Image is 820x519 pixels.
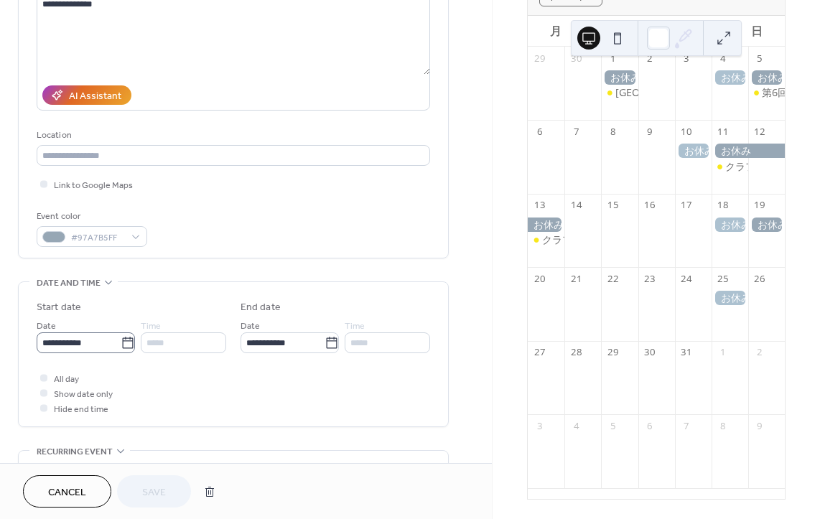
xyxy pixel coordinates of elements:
div: お休み [748,218,785,232]
div: 17 [680,199,693,212]
div: 4 [570,419,583,432]
div: お休み [528,218,564,232]
div: 12 [753,126,766,139]
div: 木 [640,16,674,47]
div: 5 [753,52,766,65]
div: 平安楽市 [601,85,638,100]
div: 火 [573,16,607,47]
div: 日 [740,16,773,47]
div: お休み [675,144,712,158]
div: 1 [607,52,620,65]
div: 土 [707,16,740,47]
div: 水 [606,16,640,47]
div: 8 [717,419,730,432]
span: #97A7B5FF [71,230,124,246]
div: Start date [37,300,81,315]
span: Date and time [37,276,101,291]
div: お休み [712,70,748,85]
div: クラフトマルシェin[GEOGRAPHIC_DATA] [542,233,734,247]
div: 第6回東本願寺前マルシェ [748,85,785,100]
div: [GEOGRAPHIC_DATA] [615,85,717,100]
div: 19 [753,199,766,212]
span: Hide end time [54,402,108,417]
div: お休み [712,218,748,232]
div: 16 [643,199,656,212]
span: Date [37,319,56,334]
div: 4 [717,52,730,65]
div: 1 [717,346,730,359]
div: 28 [570,346,583,359]
div: 29 [533,52,546,65]
div: 2 [643,52,656,65]
span: Recurring event [37,444,113,459]
div: 3 [680,52,693,65]
span: Date [241,319,260,334]
div: 30 [570,52,583,65]
div: 2 [753,346,766,359]
div: 6 [643,419,656,432]
div: お休み [601,70,638,85]
div: 金 [673,16,707,47]
div: 11 [717,126,730,139]
div: 15 [607,199,620,212]
div: 6 [533,126,546,139]
div: 23 [643,272,656,285]
div: クラフトマルシェin京都府立植物園 [712,159,748,174]
div: 22 [607,272,620,285]
div: お休み [712,144,785,158]
div: 7 [570,126,583,139]
div: 月 [539,16,573,47]
div: 9 [643,126,656,139]
div: 24 [680,272,693,285]
div: 8 [607,126,620,139]
div: お休み [748,70,785,85]
div: 30 [643,346,656,359]
div: 29 [607,346,620,359]
span: Time [345,319,365,334]
div: 26 [753,272,766,285]
div: End date [241,300,281,315]
div: 27 [533,346,546,359]
span: Link to Google Maps [54,178,133,193]
div: クラフトマルシェin京都府立植物園 [528,233,564,247]
div: 3 [533,419,546,432]
div: 25 [717,272,730,285]
div: 18 [717,199,730,212]
div: Location [37,128,427,143]
div: 7 [680,419,693,432]
span: Cancel [48,485,86,500]
div: 10 [680,126,693,139]
div: 14 [570,199,583,212]
div: 13 [533,199,546,212]
div: AI Assistant [69,89,121,104]
div: 31 [680,346,693,359]
div: 20 [533,272,546,285]
div: 5 [607,419,620,432]
div: お休み [712,291,748,305]
div: Event color [37,209,144,224]
div: 21 [570,272,583,285]
span: Time [141,319,161,334]
div: 9 [753,419,766,432]
span: All day [54,372,79,387]
button: AI Assistant [42,85,131,105]
span: Show date only [54,387,113,402]
button: Cancel [23,475,111,508]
